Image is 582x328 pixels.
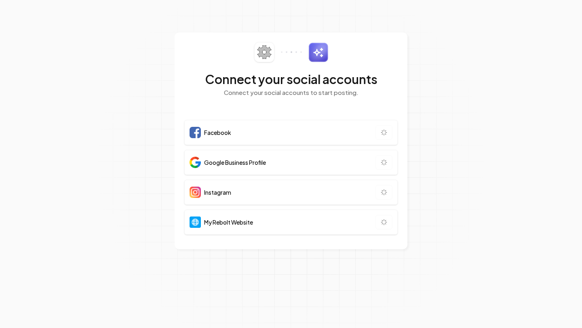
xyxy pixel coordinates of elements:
img: connector-dots.svg [281,51,302,53]
span: Facebook [204,128,231,137]
img: Website [190,217,201,228]
img: Instagram [190,187,201,198]
img: Facebook [190,127,201,138]
img: Google [190,157,201,168]
span: My Rebolt Website [204,218,253,226]
p: Connect your social accounts to start posting. [184,88,398,97]
span: Instagram [204,188,231,196]
h2: Connect your social accounts [184,72,398,86]
img: sparkles.svg [308,42,328,62]
span: Google Business Profile [204,158,266,166]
